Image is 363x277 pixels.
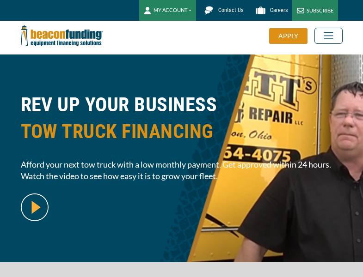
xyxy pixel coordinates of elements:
span: Contact Us [218,7,243,13]
span: TOW TRUCK FINANCING [21,118,343,145]
h1: REV UP YOUR BUSINESS [21,91,343,152]
a: Careers [248,2,292,18]
a: Contact Us [196,2,248,18]
div: APPLY [269,28,308,44]
img: video modal pop-up play button [21,193,49,221]
img: Beacon Funding chat [201,2,217,18]
span: Careers [270,7,288,13]
img: Beacon Funding Corporation logo [21,21,103,51]
button: Toggle navigation [314,28,343,44]
img: Beacon Funding Careers [252,2,269,18]
a: APPLY [269,28,314,44]
span: Afford your next tow truck with a low monthly payment. Get approved within 24 hours. Watch the vi... [21,159,343,182]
